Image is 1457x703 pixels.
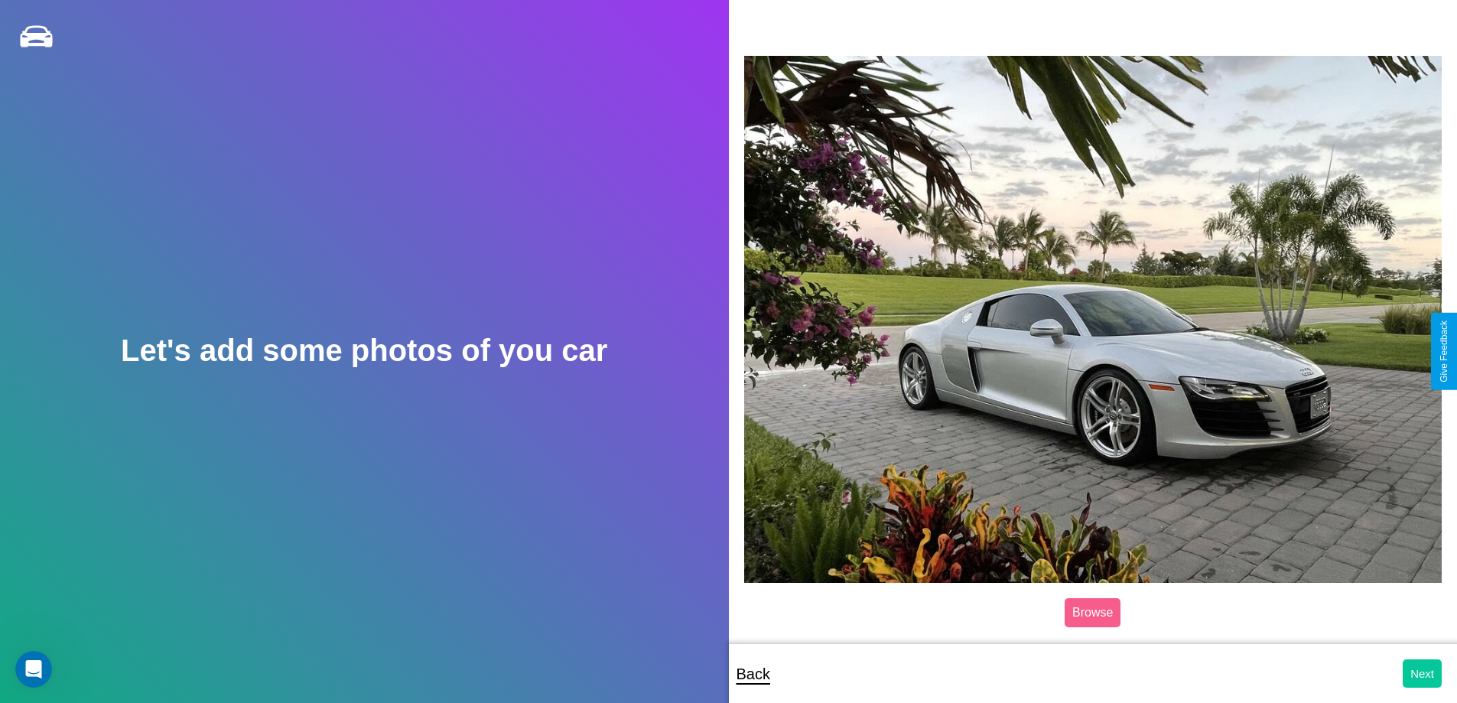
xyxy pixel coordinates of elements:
[737,660,770,688] p: Back
[1439,321,1449,382] div: Give Feedback
[1065,598,1120,627] label: Browse
[15,651,52,688] iframe: Intercom live chat
[121,334,607,368] h2: Let's add some photos of you car
[1403,659,1442,688] button: Next
[744,56,1442,582] img: posted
